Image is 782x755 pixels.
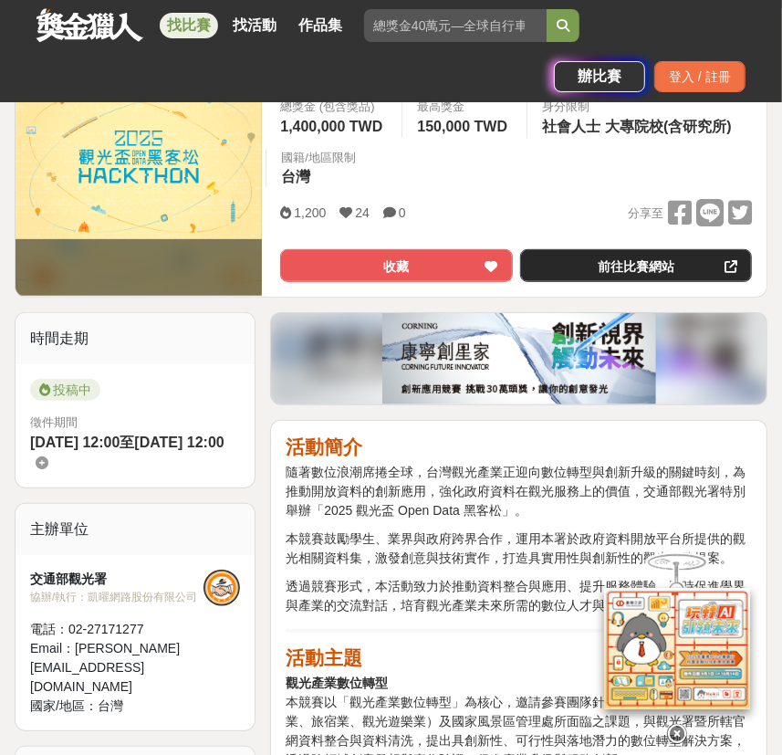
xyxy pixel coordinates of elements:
[281,149,356,167] div: 國籍/地區限制
[281,169,310,184] span: 台灣
[399,205,406,220] span: 0
[160,13,218,38] a: 找比賽
[30,570,203,589] div: 交通部觀光署
[291,13,349,38] a: 作品集
[605,119,732,134] span: 大專院校(含研究所)
[30,589,203,605] div: 協辦/執行： 凱曜網路股份有限公司
[355,205,370,220] span: 24
[520,249,752,282] a: 前往比賽網站
[16,88,262,240] img: Cover Image
[280,98,387,116] span: 總獎金 (包含獎品)
[417,98,512,116] span: 最高獎金
[30,639,203,697] div: Email： [PERSON_NAME][EMAIL_ADDRESS][DOMAIN_NAME]
[417,119,507,134] span: 150,000 TWD
[30,435,120,450] span: [DATE] 12:00
[30,379,100,401] span: 投稿中
[364,9,547,42] input: 總獎金40萬元—全球自行車設計比賽
[286,647,362,668] strong: 活動主題
[30,698,98,713] span: 國家/地區：
[286,676,388,690] strong: 觀光產業數位轉型
[654,61,746,92] div: 登入 / 註冊
[286,530,752,568] p: 本競賽鼓勵學生、業界與政府跨界合作，運用本署於政府資料開放平台所提供的觀光相關資料集，激發創意與技術實作，打造具實用性與創新性的觀光服務提案。
[286,463,752,520] p: 隨著數位浪潮席捲全球，台灣觀光產業正迎向數位轉型與創新升級的關鍵時刻，為推動開放資料的創新應用，強化政府資料在觀光服務上的價值，交通部觀光署特別舉辦「2025 觀光盃 Open Data 黑客松」。
[134,435,224,450] span: [DATE] 12:00
[16,504,255,555] div: 主辦單位
[286,577,752,615] p: 透過競賽形式，本活動致力於推動資料整合與應用、提升服務體驗，同時促進學界與產業的交流對話，培育觀光產業未來所需的數位人才與創新能量。
[280,119,382,134] span: 1,400,000 TWD
[628,200,663,227] span: 分享至
[542,119,600,134] span: 社會人士
[225,13,284,38] a: 找活動
[120,435,134,450] span: 至
[604,588,750,709] img: d2146d9a-e6f6-4337-9592-8cefde37ba6b.png
[542,98,736,116] div: 身分限制
[554,61,645,92] a: 辦比賽
[98,698,123,713] span: 台灣
[294,205,326,220] span: 1,200
[382,313,656,404] img: c50a62b6-2858-4067-87c4-47b9904c1966.png
[16,313,255,364] div: 時間走期
[30,620,203,639] div: 電話： 02-27171277
[286,436,362,457] strong: 活動簡介
[30,415,78,429] span: 徵件期間
[280,249,512,282] button: 收藏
